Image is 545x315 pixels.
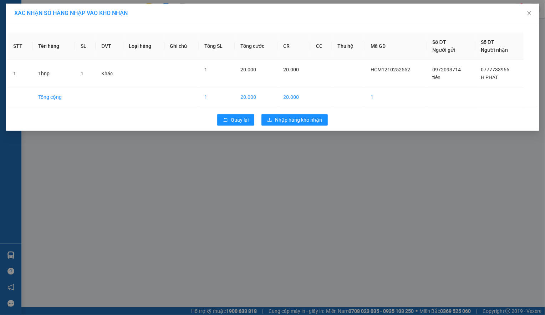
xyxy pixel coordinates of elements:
[164,32,199,60] th: Ghi chú
[7,32,32,60] th: STT
[199,87,235,107] td: 1
[32,32,75,60] th: Tên hàng
[365,87,427,107] td: 1
[365,32,427,60] th: Mã GD
[32,87,75,107] td: Tổng cộng
[267,117,272,123] span: download
[481,47,508,53] span: Người nhận
[240,67,256,72] span: 20.000
[526,10,532,16] span: close
[7,60,32,87] td: 1
[275,116,322,124] span: Nhập hàng kho nhận
[96,60,123,87] td: Khác
[75,32,96,60] th: SL
[277,32,310,60] th: CR
[481,67,510,72] span: 0777733966
[277,87,310,107] td: 20.000
[433,67,461,72] span: 0972093714
[235,87,277,107] td: 20.000
[371,67,411,72] span: HCM1210252552
[204,67,207,72] span: 1
[231,116,249,124] span: Quay lại
[235,32,277,60] th: Tổng cước
[32,60,75,87] td: 1hnp
[123,32,164,60] th: Loại hàng
[217,114,254,126] button: rollbackQuay lại
[81,71,83,76] span: 1
[283,67,299,72] span: 20.000
[433,75,441,80] span: tiến
[332,32,365,60] th: Thu hộ
[433,47,455,53] span: Người gửi
[223,117,228,123] span: rollback
[433,39,446,45] span: Số ĐT
[96,32,123,60] th: ĐVT
[261,114,328,126] button: downloadNhập hàng kho nhận
[310,32,332,60] th: CC
[14,10,128,16] span: XÁC NHẬN SỐ HÀNG NHẬP VÀO KHO NHẬN
[519,4,539,24] button: Close
[481,39,495,45] span: Số ĐT
[199,32,235,60] th: Tổng SL
[481,75,498,80] span: H PHÁT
